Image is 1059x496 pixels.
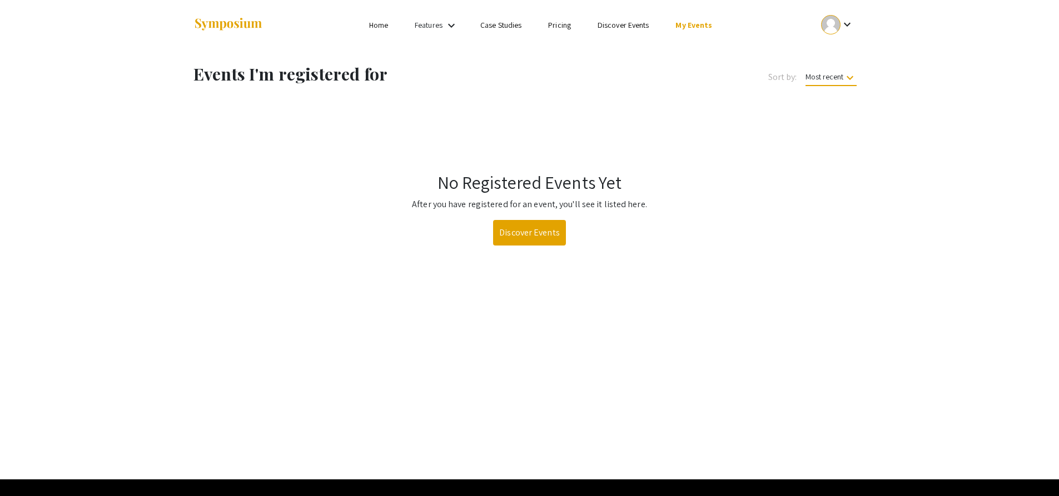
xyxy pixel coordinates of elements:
[369,20,388,30] a: Home
[768,71,797,84] span: Sort by:
[797,67,866,87] button: Most recent
[493,220,566,246] a: Discover Events
[193,17,263,32] img: Symposium by ForagerOne
[841,18,854,31] mat-icon: Expand account dropdown
[196,172,863,193] h1: No Registered Events Yet
[196,198,863,211] p: After you have registered for an event, you'll see it listed here.
[843,71,857,84] mat-icon: keyboard_arrow_down
[8,446,47,488] iframe: Chat
[806,72,857,86] span: Most recent
[675,20,712,30] a: My Events
[548,20,571,30] a: Pricing
[415,20,443,30] a: Features
[480,20,521,30] a: Case Studies
[193,64,579,84] h1: Events I'm registered for
[445,19,458,32] mat-icon: Expand Features list
[598,20,649,30] a: Discover Events
[809,12,866,37] button: Expand account dropdown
